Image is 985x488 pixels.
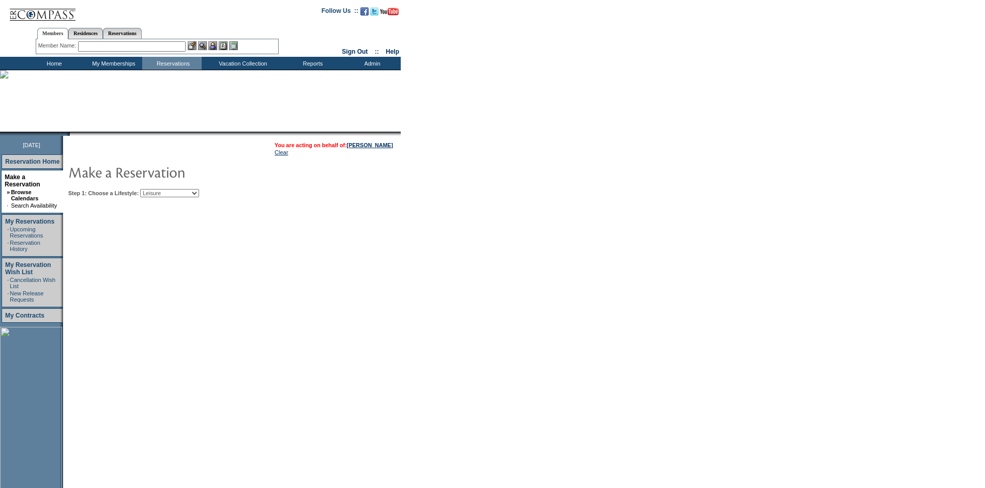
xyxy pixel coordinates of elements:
a: Members [37,28,69,39]
a: Reservation History [10,240,40,252]
img: Follow us on Twitter [370,7,378,15]
span: :: [375,48,379,55]
a: Residences [68,28,103,39]
img: Become our fan on Facebook [360,7,369,15]
div: Member Name: [38,41,78,50]
td: Admin [341,57,401,70]
td: Reservations [142,57,202,70]
a: Sign Out [342,48,368,55]
img: b_edit.gif [188,41,196,50]
a: Upcoming Reservations [10,226,43,239]
a: Follow us on Twitter [370,10,378,17]
b: Step 1: Choose a Lifestyle: [68,190,139,196]
a: Cancellation Wish List [10,277,55,289]
img: Impersonate [208,41,217,50]
b: » [7,189,10,195]
td: · [7,202,10,209]
span: [DATE] [23,142,40,148]
img: Reservations [219,41,228,50]
a: Search Availability [11,202,57,209]
td: · [7,277,9,289]
a: Subscribe to our YouTube Channel [380,10,399,17]
td: · [7,226,9,239]
a: Become our fan on Facebook [360,10,369,17]
a: Browse Calendars [11,189,38,201]
a: Clear [275,149,288,155]
td: My Memberships [83,57,142,70]
img: Subscribe to our YouTube Channel [380,8,399,15]
td: · [7,240,9,252]
img: b_calculator.gif [229,41,238,50]
span: You are acting on behalf of: [275,142,393,148]
a: My Reservations [5,218,54,225]
a: Reservation Home [5,158,59,165]
a: My Reservation Wish List [5,261,51,276]
td: Home [23,57,83,70]
a: My Contracts [5,312,44,319]
img: View [198,41,207,50]
img: promoShadowLeftCorner.gif [66,132,70,136]
td: Follow Us :: [322,6,358,19]
a: New Release Requests [10,290,43,303]
td: Reports [282,57,341,70]
a: [PERSON_NAME] [347,142,393,148]
a: Reservations [103,28,142,39]
td: · [7,290,9,303]
a: Make a Reservation [5,174,40,188]
img: pgTtlMakeReservation.gif [68,162,275,182]
a: Help [386,48,399,55]
img: blank.gif [70,132,71,136]
td: Vacation Collection [202,57,282,70]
